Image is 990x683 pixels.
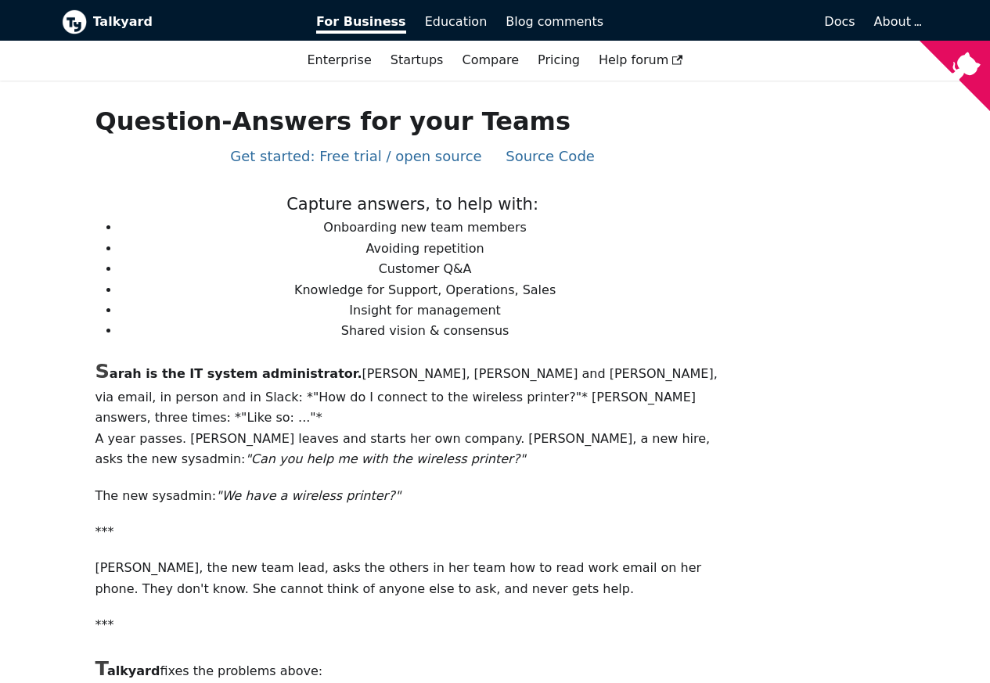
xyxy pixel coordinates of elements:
[95,656,106,680] span: T
[824,14,855,29] span: Docs
[496,9,613,35] a: Blog comments
[95,486,729,506] p: The new sysadmin:
[216,488,401,503] em: "We have a wireless printer?"
[95,663,160,678] b: alkyard
[425,14,488,29] span: Education
[230,148,481,164] a: Get started: Free trial / open source
[462,52,519,67] a: Compare
[589,47,693,74] a: Help forum
[506,148,595,164] a: Source Code
[120,321,729,341] li: Shared vision & consensus
[95,359,109,383] span: S
[316,14,406,34] span: For Business
[506,14,603,29] span: Blog comments
[95,106,729,137] h1: Question-Answers for your Teams
[120,259,729,279] li: Customer Q&A
[613,9,865,35] a: Docs
[120,239,729,259] li: Avoiding repetition
[93,12,295,32] b: Talkyard
[95,366,362,381] b: arah is the IT system administrator.
[95,558,729,599] p: [PERSON_NAME], the new team lead, asks the others in her team how to read work email on her phone...
[528,47,589,74] a: Pricing
[62,9,87,34] img: Talkyard logo
[95,191,729,218] p: Capture answers, to help with:
[95,429,729,470] p: A year passes. [PERSON_NAME] leaves and starts her own company. [PERSON_NAME], a new hire, asks t...
[307,9,416,35] a: For Business
[245,451,525,466] em: "Can you help me with the wireless printer?"
[599,52,683,67] span: Help forum
[120,300,729,321] li: Insight for management
[120,217,729,238] li: Onboarding new team members
[416,9,497,35] a: Education
[874,14,920,29] a: About
[297,47,380,74] a: Enterprise
[120,280,729,300] li: Knowledge for Support, Operations, Sales
[62,9,295,34] a: Talkyard logoTalkyard
[381,47,453,74] a: Startups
